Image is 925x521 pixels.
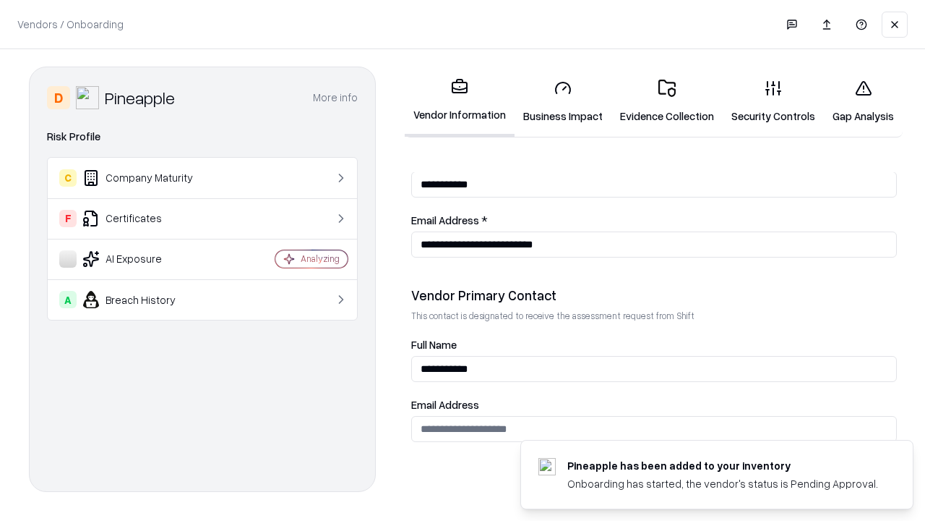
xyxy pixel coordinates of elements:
img: pineappleenergy.com [538,458,556,475]
div: A [59,291,77,308]
div: AI Exposure [59,250,232,268]
div: Onboarding has started, the vendor's status is Pending Approval. [567,476,878,491]
a: Business Impact [515,68,611,135]
button: More info [313,85,358,111]
div: C [59,169,77,187]
div: D [47,86,70,109]
div: Breach History [59,291,232,308]
div: Certificates [59,210,232,227]
p: Vendors / Onboarding [17,17,124,32]
div: Pineapple [105,86,175,109]
a: Evidence Collection [611,68,723,135]
div: Analyzing [301,253,340,265]
a: Vendor Information [405,67,515,137]
div: Company Maturity [59,169,232,187]
label: Email Address [411,399,897,410]
div: Vendor Primary Contact [411,287,897,304]
a: Gap Analysis [824,68,903,135]
label: Email Address * [411,215,897,226]
div: Pineapple has been added to your inventory [567,458,878,473]
label: Full Name [411,339,897,350]
div: F [59,210,77,227]
img: Pineapple [76,86,99,109]
p: This contact is designated to receive the assessment request from Shift [411,310,897,322]
div: Risk Profile [47,128,358,145]
a: Security Controls [723,68,824,135]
